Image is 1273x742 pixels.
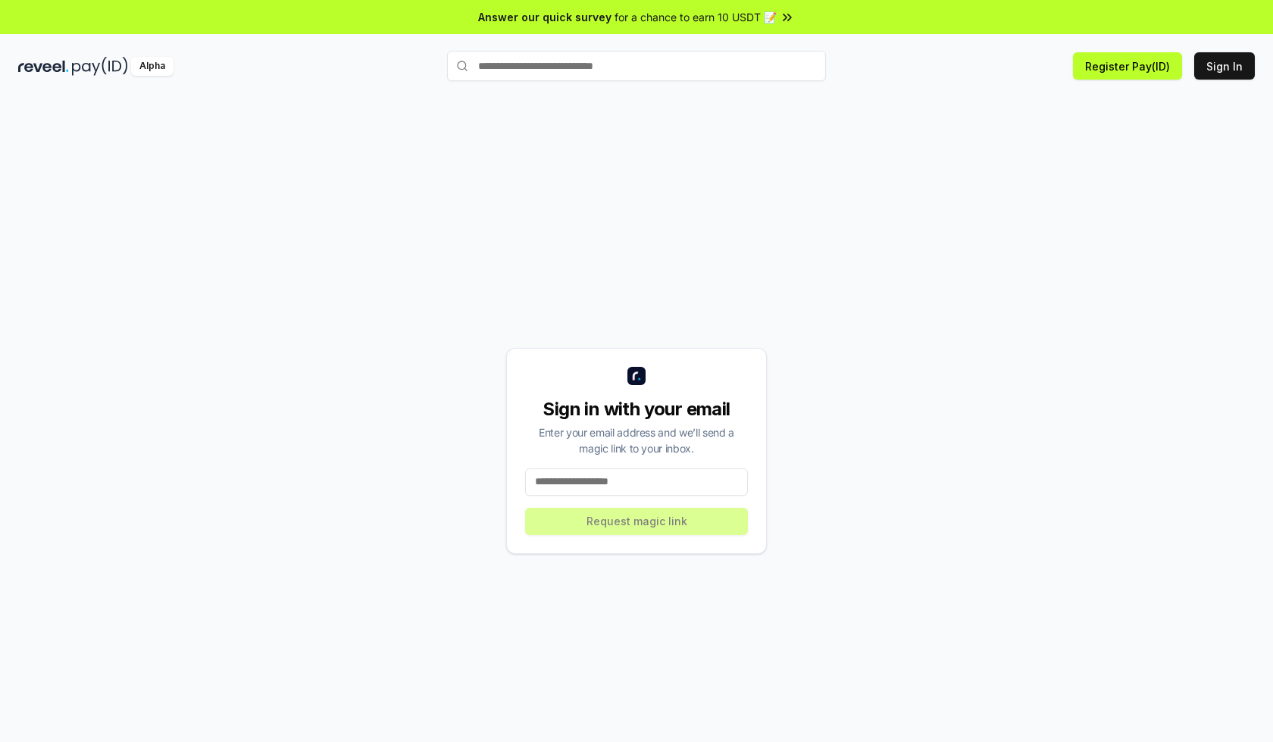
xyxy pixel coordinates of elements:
button: Sign In [1194,52,1255,80]
button: Register Pay(ID) [1073,52,1182,80]
img: reveel_dark [18,57,69,76]
div: Alpha [131,57,174,76]
span: Answer our quick survey [478,9,611,25]
div: Enter your email address and we’ll send a magic link to your inbox. [525,424,748,456]
img: logo_small [627,367,646,385]
img: pay_id [72,57,128,76]
div: Sign in with your email [525,397,748,421]
span: for a chance to earn 10 USDT 📝 [615,9,777,25]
